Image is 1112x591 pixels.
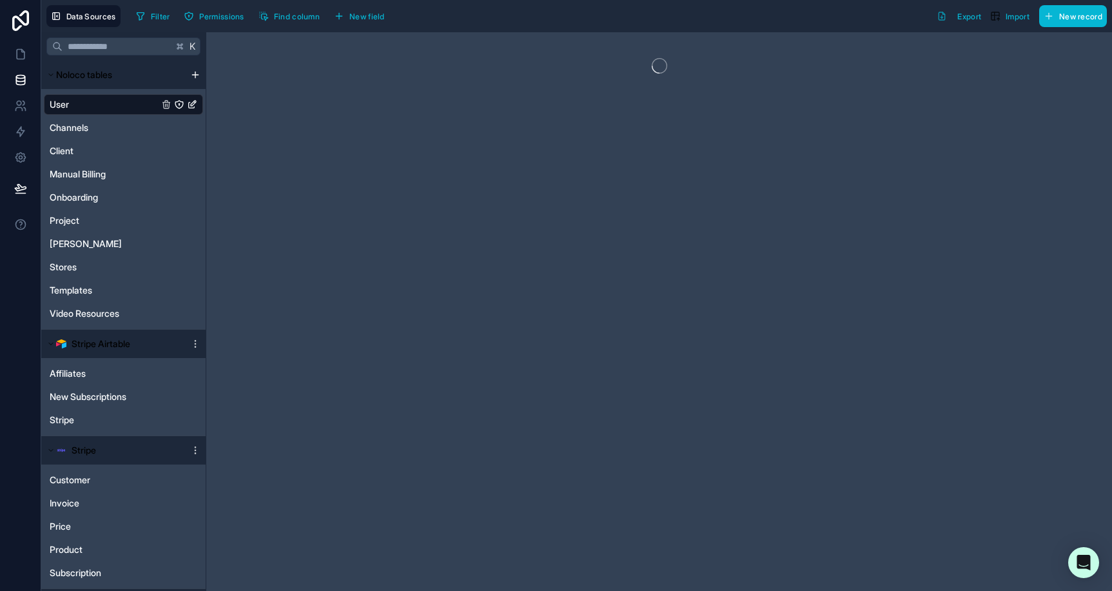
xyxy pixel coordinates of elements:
[66,12,116,21] span: Data Sources
[44,539,203,560] div: Product
[41,61,206,590] div: scrollable content
[44,66,185,84] button: Noloco tables
[44,141,203,161] div: Client
[1039,5,1107,27] button: New record
[44,516,203,537] div: Price
[44,164,203,185] div: Manual Billing
[199,12,244,21] span: Permissions
[72,444,96,457] span: Stripe
[56,68,112,81] span: Noloco tables
[932,5,986,27] button: Export
[44,386,203,407] div: New Subscriptions
[50,191,98,204] span: Onboarding
[50,367,86,380] span: Affiliates
[50,566,101,579] span: Subscription
[131,6,175,26] button: Filter
[50,474,90,486] span: Customer
[44,257,203,277] div: Stores
[50,284,92,297] span: Templates
[56,339,66,349] img: Airtable Logo
[44,363,203,384] div: Affiliates
[957,12,981,21] span: Export
[50,237,122,250] span: [PERSON_NAME]
[1034,5,1107,27] a: New record
[50,390,126,403] span: New Subscriptions
[44,303,203,324] div: Video Resources
[44,234,203,254] div: Rex
[1059,12,1102,21] span: New record
[44,280,203,301] div: Templates
[50,98,69,111] span: User
[44,94,203,115] div: User
[50,261,77,274] span: Stores
[50,168,106,181] span: Manual Billing
[50,121,88,134] span: Channels
[46,5,121,27] button: Data Sources
[179,6,253,26] a: Permissions
[151,12,170,21] span: Filter
[349,12,385,21] span: New field
[50,214,79,227] span: Project
[50,520,71,533] span: Price
[56,445,66,456] img: svg+xml,%3c
[50,414,74,426] span: Stripe
[44,493,203,514] div: Invoice
[44,210,203,231] div: Project
[44,187,203,208] div: Onboarding
[44,563,203,583] div: Subscription
[44,470,203,490] div: Customer
[188,42,197,51] span: K
[179,6,248,26] button: Permissions
[44,117,203,138] div: Channels
[329,6,389,26] button: New field
[50,543,83,556] span: Product
[44,441,185,459] button: Stripe
[986,5,1034,27] button: Import
[50,307,119,320] span: Video Resources
[274,12,320,21] span: Find column
[72,337,130,350] span: Stripe Airtable
[1068,547,1099,578] div: Open Intercom Messenger
[44,335,185,353] button: Airtable LogoStripe Airtable
[50,497,79,510] span: Invoice
[50,145,73,157] span: Client
[254,6,324,26] button: Find column
[1006,12,1029,21] span: Import
[44,410,203,430] div: Stripe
